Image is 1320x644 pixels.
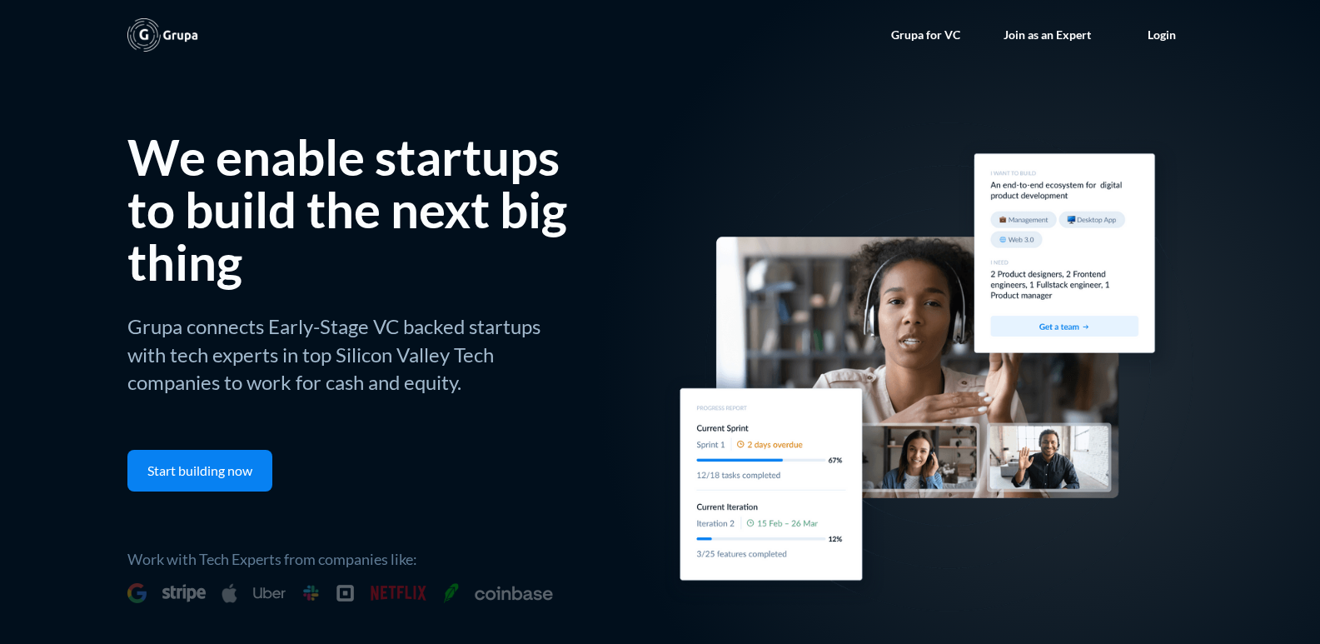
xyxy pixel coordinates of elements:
a: Start building now [127,450,272,492]
p: Grupa connects Early-Stage VC backed startups with tech experts in top Silicon Valley Tech compan... [127,308,582,397]
a: Grupa for VC [874,10,977,60]
a: home [127,18,199,52]
a: Join as an Expert [987,10,1108,60]
h1: We enable startups to build the next big thing [127,127,567,292]
a: Login [1131,10,1193,60]
p: Work with Tech Experts from companies like: [127,545,660,570]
